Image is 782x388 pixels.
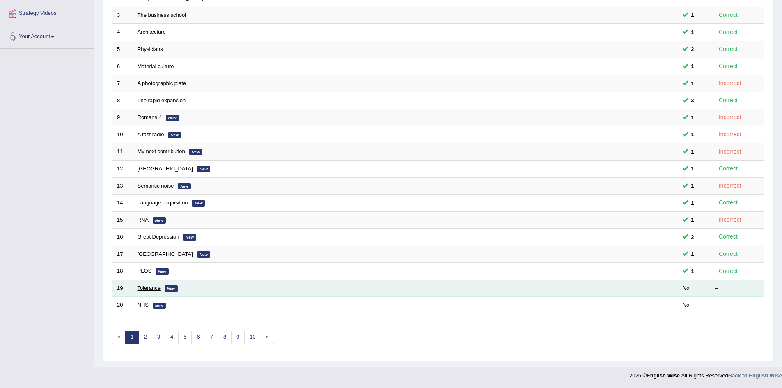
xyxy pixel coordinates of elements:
td: 20 [112,297,133,314]
a: RNA [138,217,149,223]
span: You can still take this question [688,250,697,258]
span: You can still take this question [688,164,697,173]
span: You can still take this question [688,216,697,224]
a: 1 [125,331,139,344]
td: 8 [112,92,133,109]
span: You can still take this question [688,62,697,71]
em: New [156,268,169,275]
td: 14 [112,195,133,212]
a: 6 [191,331,205,344]
a: 2 [138,331,152,344]
span: You can still take this question [688,113,697,122]
em: New [189,149,202,155]
div: Correct [715,249,741,259]
div: – [715,301,760,309]
em: No [683,302,690,308]
a: Language acquisition [138,200,188,206]
a: Material culture [138,63,174,69]
td: 19 [112,280,133,297]
div: Correct [715,266,741,276]
span: « [112,331,126,344]
a: My next contribution [138,148,185,154]
td: 13 [112,177,133,195]
div: Incorrect [715,130,745,139]
span: You can still take this question [688,96,697,105]
div: – [715,285,760,292]
td: 3 [112,7,133,24]
a: 8 [218,331,232,344]
td: 18 [112,263,133,280]
span: You can still take this question [688,181,697,190]
td: 15 [112,211,133,229]
div: Correct [715,10,741,20]
a: A photographic plate [138,80,186,86]
a: Architecture [138,29,166,35]
a: Tolerance [138,285,161,291]
em: New [192,200,205,207]
a: Great Depression [138,234,179,240]
div: Correct [715,44,741,54]
a: Your Account [0,25,94,46]
span: You can still take this question [688,267,697,276]
span: You can still take this question [688,147,697,156]
a: 4 [165,331,179,344]
em: New [153,303,166,309]
a: 7 [205,331,218,344]
em: New [168,132,181,138]
em: New [165,285,178,292]
td: 9 [112,109,133,126]
div: Incorrect [715,112,745,122]
a: Semantic noise [138,183,174,189]
a: The business school [138,12,186,18]
a: [GEOGRAPHIC_DATA] [138,251,193,257]
a: Strategy Videos [0,2,94,23]
a: [GEOGRAPHIC_DATA] [138,165,193,172]
a: The rapid expansion [138,97,186,103]
div: Correct [715,96,741,105]
a: Back to English Wise [728,372,782,379]
a: PLOS [138,268,152,274]
div: Correct [715,232,741,241]
td: 4 [112,24,133,41]
td: 16 [112,229,133,246]
em: No [683,285,690,291]
a: 3 [152,331,165,344]
td: 10 [112,126,133,143]
span: You can still take this question [688,45,697,53]
td: 6 [112,58,133,75]
td: 17 [112,246,133,263]
a: Romans 4 [138,114,162,120]
strong: English Wise. [647,372,681,379]
span: You can still take this question [688,11,697,19]
span: You can still take this question [688,28,697,37]
em: New [178,183,191,190]
td: 12 [112,160,133,177]
em: New [153,217,166,224]
span: You can still take this question [688,233,697,241]
div: Correct [715,28,741,37]
div: Incorrect [715,147,745,156]
div: Correct [715,62,741,71]
a: » [261,331,274,344]
span: You can still take this question [688,199,697,207]
a: A fast radio [138,131,164,138]
span: You can still take this question [688,79,697,88]
td: 5 [112,41,133,58]
a: 10 [244,331,261,344]
a: 9 [231,331,245,344]
div: Incorrect [715,78,745,88]
div: Incorrect [715,181,745,191]
span: You can still take this question [688,130,697,139]
div: 2025 © All Rights Reserved [629,367,782,379]
td: 7 [112,75,133,92]
td: 11 [112,143,133,161]
a: Physicians [138,46,163,52]
em: New [197,251,210,258]
a: 5 [178,331,192,344]
div: Correct [715,198,741,207]
div: Correct [715,164,741,173]
em: New [166,115,179,121]
em: New [197,166,210,172]
a: NHS [138,302,149,308]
